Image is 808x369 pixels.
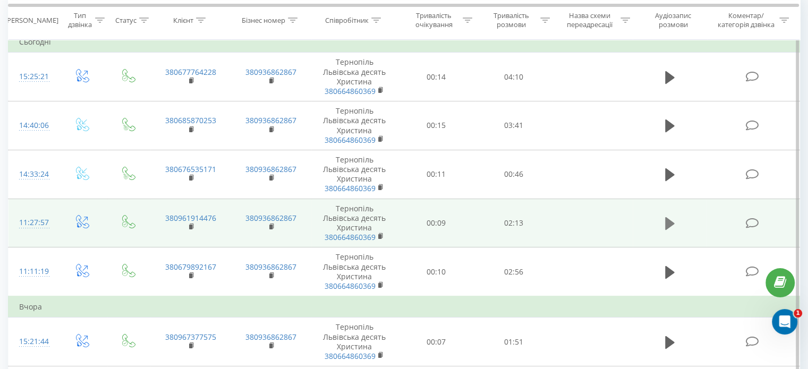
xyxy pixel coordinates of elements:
[398,101,475,150] td: 00:15
[475,150,552,199] td: 00:46
[475,101,552,150] td: 03:41
[475,53,552,101] td: 04:10
[562,11,618,29] div: Назва схеми переадресації
[165,213,216,223] a: 380961914476
[245,213,296,223] a: 380936862867
[165,67,216,77] a: 380677764228
[475,199,552,247] td: 02:13
[772,309,797,334] iframe: Intercom live chat
[311,317,398,366] td: Тернопіль Львівська десять Христина
[325,281,376,291] a: 380664860369
[642,11,704,29] div: Аудіозапис розмови
[311,150,398,199] td: Тернопіль Львівська десять Христина
[19,115,47,136] div: 14:40:06
[165,332,216,342] a: 380967377575
[794,309,802,317] span: 1
[245,164,296,174] a: 380936862867
[19,261,47,282] div: 11:11:19
[407,11,461,29] div: Тривалість очікування
[8,296,800,317] td: Вчора
[398,150,475,199] td: 00:11
[67,11,92,29] div: Тип дзвінка
[398,53,475,101] td: 00:14
[245,67,296,77] a: 380936862867
[311,199,398,247] td: Тернопіль Львівська десять Христина
[8,31,800,53] td: Сьогодні
[245,332,296,342] a: 380936862867
[115,15,137,24] div: Статус
[311,53,398,101] td: Тернопіль Львівська десять Христина
[715,11,777,29] div: Коментар/категорія дзвінка
[19,164,47,185] div: 14:33:24
[398,317,475,366] td: 00:07
[245,115,296,125] a: 380936862867
[484,11,538,29] div: Тривалість розмови
[242,15,285,24] div: Бізнес номер
[165,164,216,174] a: 380676535171
[311,101,398,150] td: Тернопіль Львівська десять Христина
[19,66,47,87] div: 15:25:21
[398,199,475,247] td: 00:09
[325,135,376,145] a: 380664860369
[398,247,475,296] td: 00:10
[173,15,193,24] div: Клієнт
[165,115,216,125] a: 380685870253
[325,351,376,361] a: 380664860369
[5,15,58,24] div: [PERSON_NAME]
[475,317,552,366] td: 01:51
[19,331,47,352] div: 15:21:44
[325,183,376,193] a: 380664860369
[475,247,552,296] td: 02:56
[245,262,296,272] a: 380936862867
[165,262,216,272] a: 380679892167
[325,86,376,96] a: 380664860369
[311,247,398,296] td: Тернопіль Львівська десять Христина
[325,232,376,242] a: 380664860369
[325,15,369,24] div: Співробітник
[19,212,47,233] div: 11:27:57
